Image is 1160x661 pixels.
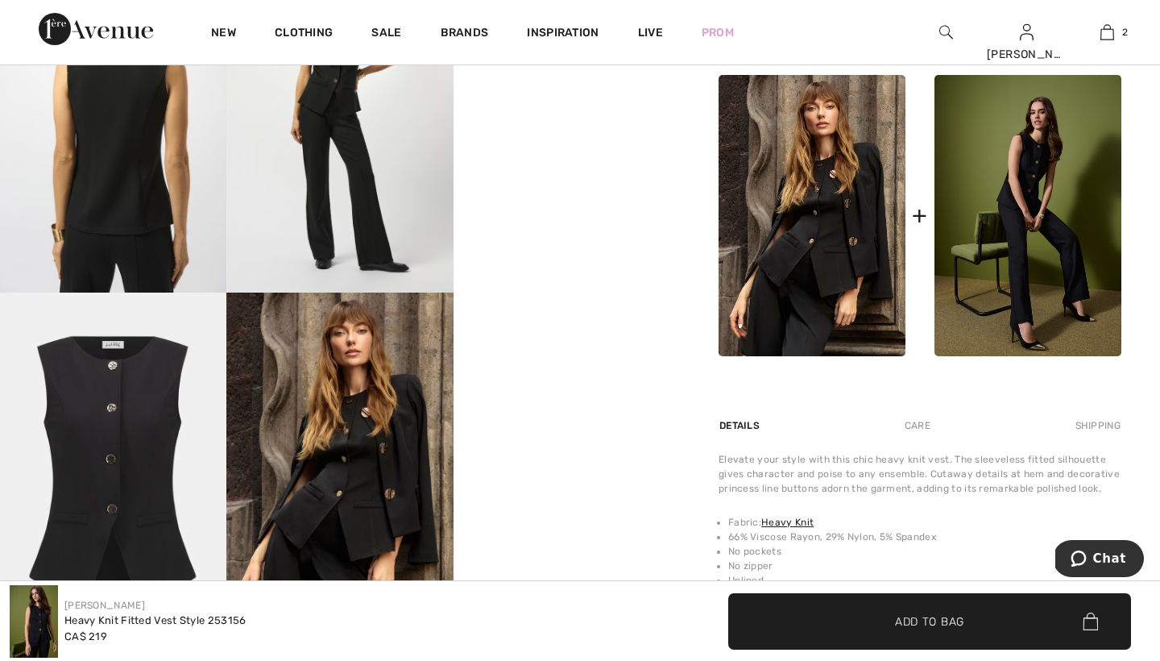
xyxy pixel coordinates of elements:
div: Heavy Knit Fitted Vest Style 253156 [64,613,246,629]
a: Sign In [1020,24,1034,39]
div: + [912,197,927,234]
li: No pockets [728,544,1121,559]
a: Prom [702,24,734,41]
li: No zipper [728,559,1121,573]
iframe: Opens a widget where you can chat to one of our agents [1055,540,1144,580]
img: My Info [1020,23,1034,42]
span: CA$ 219 [64,630,107,642]
img: search the website [939,23,953,42]
img: Heavy Knit Fitted Vest Style 253156 [719,75,905,356]
img: Bag.svg [1083,613,1098,630]
li: 66% Viscose Rayon, 29% Nylon, 5% Spandex [728,530,1121,544]
img: 1ère Avenue [39,13,153,45]
li: Unlined [728,573,1121,588]
img: Heavy Knit Fitted Vest Style 253156 [10,585,58,658]
a: Live [638,24,663,41]
a: New [211,26,236,43]
img: Heavy Knit Fitted Vest Style 253156. 6 [226,293,453,633]
a: Clothing [275,26,333,43]
div: [PERSON_NAME] [987,46,1066,63]
a: Heavy Knit [761,517,814,528]
span: Inspiration [527,26,599,43]
div: Care [891,411,944,440]
div: Shipping [1071,411,1121,440]
a: [PERSON_NAME] [64,600,145,611]
span: 2 [1122,25,1128,39]
img: Slim Formal Trousers Style 253919 [934,75,1121,356]
li: Fabric: [728,515,1121,530]
div: Details [719,411,764,440]
div: Elevate your style with this chic heavy knit vest. The sleeveless fitted silhouette gives charact... [719,452,1121,496]
span: Add to Bag [895,613,964,630]
a: Brands [441,26,489,43]
button: Add to Bag [728,593,1131,650]
img: My Bag [1100,23,1114,42]
a: 2 [1067,23,1146,42]
a: Sale [371,26,401,43]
